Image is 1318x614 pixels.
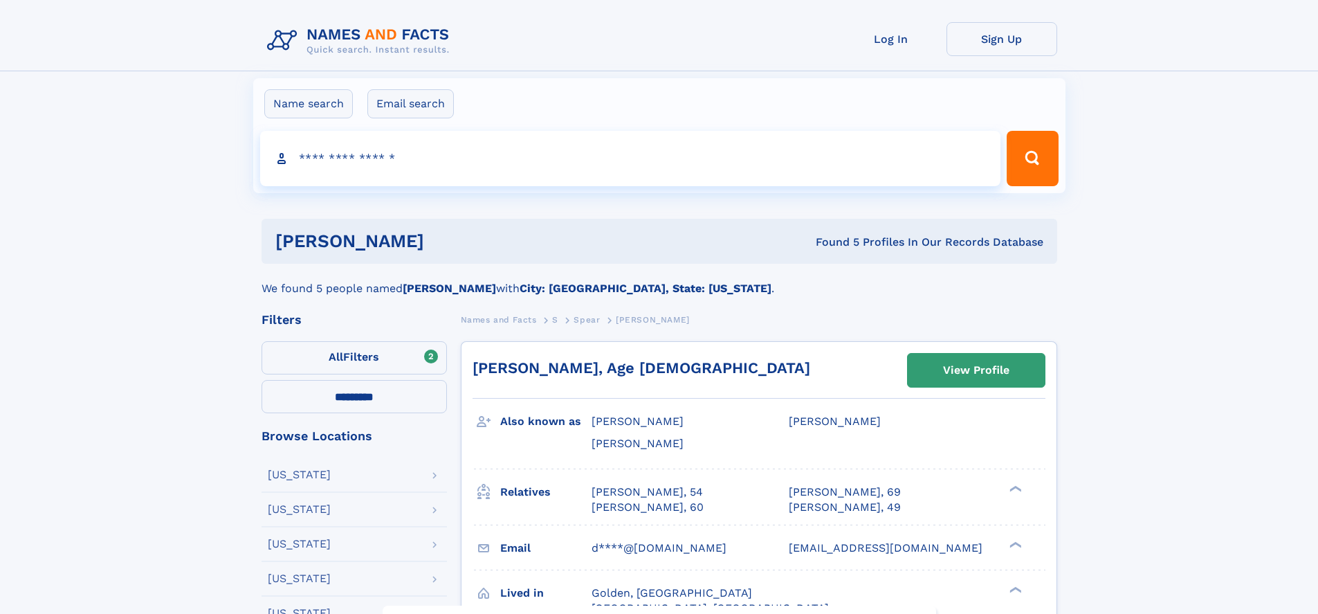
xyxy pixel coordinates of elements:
[789,500,901,515] a: [PERSON_NAME], 49
[500,581,592,605] h3: Lived in
[268,504,331,515] div: [US_STATE]
[789,485,901,500] a: [PERSON_NAME], 69
[789,541,982,554] span: [EMAIL_ADDRESS][DOMAIN_NAME]
[1006,585,1023,594] div: ❯
[946,22,1057,56] a: Sign Up
[461,311,537,328] a: Names and Facts
[500,480,592,504] h3: Relatives
[552,315,558,325] span: S
[262,430,447,442] div: Browse Locations
[262,314,447,326] div: Filters
[1006,540,1023,549] div: ❯
[552,311,558,328] a: S
[616,315,690,325] span: [PERSON_NAME]
[789,415,881,428] span: [PERSON_NAME]
[592,437,684,450] span: [PERSON_NAME]
[836,22,946,56] a: Log In
[268,539,331,550] div: [US_STATE]
[262,264,1057,297] div: We found 5 people named with .
[520,282,771,295] b: City: [GEOGRAPHIC_DATA], State: [US_STATE]
[1007,131,1058,186] button: Search Button
[592,485,703,500] a: [PERSON_NAME], 54
[574,315,600,325] span: Spear
[500,536,592,560] h3: Email
[329,350,343,363] span: All
[275,233,620,250] h1: [PERSON_NAME]
[500,410,592,433] h3: Also known as
[260,131,1001,186] input: search input
[262,22,461,60] img: Logo Names and Facts
[473,359,810,377] a: [PERSON_NAME], Age [DEMOGRAPHIC_DATA]
[943,354,1009,386] div: View Profile
[268,573,331,584] div: [US_STATE]
[620,235,1043,250] div: Found 5 Profiles In Our Records Database
[367,89,454,118] label: Email search
[592,415,684,428] span: [PERSON_NAME]
[262,341,447,374] label: Filters
[264,89,353,118] label: Name search
[592,586,752,599] span: Golden, [GEOGRAPHIC_DATA]
[268,469,331,480] div: [US_STATE]
[908,354,1045,387] a: View Profile
[592,500,704,515] a: [PERSON_NAME], 60
[1006,484,1023,493] div: ❯
[403,282,496,295] b: [PERSON_NAME]
[574,311,600,328] a: Spear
